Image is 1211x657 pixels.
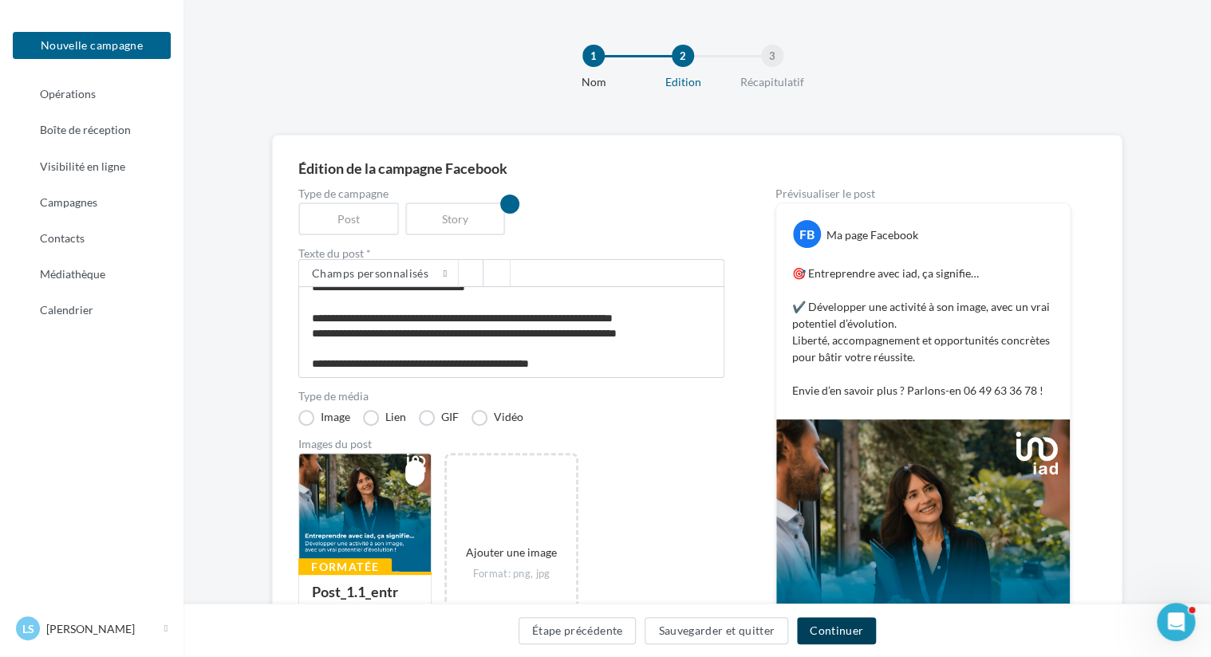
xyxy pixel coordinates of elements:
[721,73,823,90] div: Récapitulatif
[672,45,694,67] div: 2
[10,222,174,251] a: Contacts
[645,617,788,644] button: Sauvegarder et quitter
[13,613,171,643] a: Ls [PERSON_NAME]
[826,226,918,243] div: Ma page Facebook
[519,617,637,644] button: Étape précédente
[793,220,821,248] div: FB
[298,248,724,259] label: Texte du post *
[10,150,174,179] a: Visibilité en ligne
[298,188,724,199] label: Type de campagne
[298,558,392,576] div: Formatée
[40,159,125,172] span: Visibilité en ligne
[40,302,93,316] span: Calendrier
[761,45,783,67] div: 3
[10,78,174,108] a: Opérations
[419,410,459,423] label: GIF
[10,258,174,287] a: Médiathèque
[10,186,174,215] a: Campagnes
[298,161,1096,175] div: Édition de la campagne Facebook
[471,410,523,423] label: Vidéo
[775,188,1071,199] div: Prévisualiser le post
[298,439,724,450] div: Images du post
[363,410,406,423] label: Lien
[632,73,734,90] div: Edition
[10,114,174,144] a: Boîte de réception
[40,266,105,280] span: Médiathèque
[298,391,724,402] label: Type de média
[797,617,876,644] button: Continuer
[40,230,85,244] span: Contacts
[312,266,428,280] span: Champs personnalisés
[299,260,458,287] button: Champs personnalisés
[792,265,1054,399] p: 🎯 Entreprendre avec iad, ça signifie… ✔️ Développer une activité à son image, avec un vrai potent...
[542,73,645,90] div: Nom
[22,620,34,637] span: Ls
[40,123,131,136] span: Boîte de réception
[40,87,96,100] span: Opérations
[13,32,171,59] button: Nouvelle campagne
[46,620,158,637] p: [PERSON_NAME]
[312,583,398,617] div: Post_1.1_entreprendre
[10,293,174,323] a: Calendrier
[40,195,97,208] span: Campagnes
[582,45,605,67] div: 1
[1157,603,1195,641] iframe: Intercom live chat
[298,410,350,423] label: Image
